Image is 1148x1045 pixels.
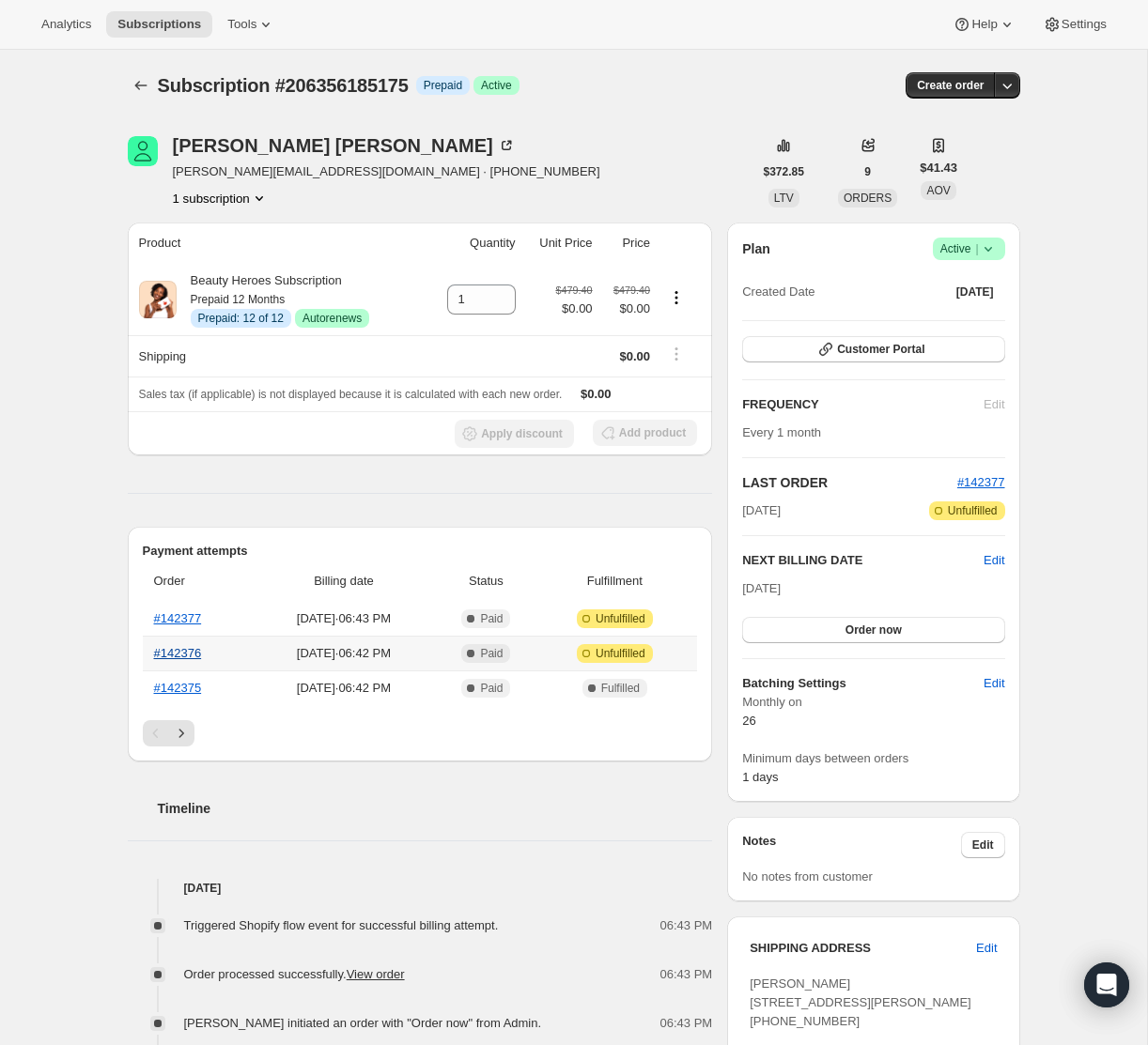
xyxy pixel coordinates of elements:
[945,279,1005,305] button: [DATE]
[742,714,755,728] span: 26
[347,967,405,981] a: View order
[41,17,91,32] span: Analytics
[742,336,1004,362] button: Customer Portal
[984,674,1004,693] span: Edit
[227,17,256,32] span: Tools
[972,668,1016,699] button: Edit
[601,681,640,696] span: Fulfilled
[742,832,961,858] h3: Notes
[1062,17,1107,32] span: Settings
[853,159,882,185] button: 9
[154,646,202,660] a: #142376
[742,283,814,301] span: Created Date
[177,271,370,328] div: Beauty Heroes Subscription
[258,679,428,698] span: [DATE] · 06:42 PM
[143,561,254,602] th: Order
[581,387,612,401] span: $0.00
[184,967,405,981] span: Order processed successfully.
[154,611,202,625] a: #142377
[128,223,426,264] th: Product
[844,192,892,205] span: ORDERS
[956,284,994,300] span: [DATE]
[742,473,957,492] h2: LAST ORDER
[173,162,600,181] span: [PERSON_NAME][EMAIL_ADDRESS][DOMAIN_NAME] · [PHONE_NUMBER]
[972,838,994,853] span: Edit
[742,617,1004,643] button: Order now
[742,551,984,570] h2: NEXT BILLING DATE
[845,622,902,638] span: Order now
[555,300,592,318] span: $0.00
[158,799,713,818] h2: Timeline
[555,284,592,296] small: $479.40
[425,223,520,264] th: Quantity
[864,164,871,179] span: 9
[742,674,984,693] h6: Batching Settings
[424,78,462,93] span: Prepaid
[173,136,516,155] div: [PERSON_NAME] [PERSON_NAME]
[154,681,202,695] a: #142375
[613,284,650,296] small: $479.40
[598,223,656,264] th: Price
[750,939,976,958] h3: SHIPPING ADDRESS
[961,832,1005,858] button: Edit
[604,300,650,318] span: $0.00
[742,395,984,414] h2: FREQUENCY
[917,78,984,93] span: Create order
[975,241,978,256] span: |
[742,425,821,439] span: Every 1 month
[30,11,102,38] button: Analytics
[774,192,794,205] span: LTV
[906,72,995,99] button: Create order
[158,75,409,96] span: Subscription #206356185175
[837,342,924,357] span: Customer Portal
[184,1016,542,1030] span: [PERSON_NAME] initiated an order with "Order now" from Admin.
[941,11,1027,38] button: Help
[173,189,269,207] button: Product actions
[965,933,1008,963] button: Edit
[742,749,1004,768] span: Minimum days between orders
[521,223,598,264] th: Unit Price
[752,159,815,185] button: $372.85
[143,542,698,561] h2: Payment attempts
[117,17,201,32] span: Subscriptions
[139,388,563,401] span: Sales tax (if applicable) is not displayed because it is calculated with each new order.
[596,646,645,661] span: Unfulfilled
[742,501,781,520] span: [DATE]
[1032,11,1118,38] button: Settings
[957,473,1005,492] button: #142377
[764,164,804,179] span: $372.85
[106,11,212,38] button: Subscriptions
[128,72,154,99] button: Subscriptions
[926,184,950,197] span: AOV
[184,918,499,932] span: Triggered Shopify flow event for successful billing attempt.
[480,681,503,696] span: Paid
[139,281,177,318] img: product img
[440,572,532,591] span: Status
[128,879,713,898] h4: [DATE]
[984,551,1004,570] span: Edit
[480,646,503,661] span: Paid
[742,693,1004,712] span: Monthly on
[750,976,971,1028] span: [PERSON_NAME] [STREET_ADDRESS][PERSON_NAME] [PHONE_NUMBER]
[168,720,194,746] button: Next
[660,916,713,935] span: 06:43 PM
[191,293,286,306] small: Prepaid 12 Months
[128,136,158,166] span: Linda Blum
[258,609,428,628] span: [DATE] · 06:43 PM
[957,475,1005,489] a: #142377
[971,17,997,32] span: Help
[660,965,713,984] span: 06:43 PM
[258,644,428,663] span: [DATE] · 06:42 PM
[742,869,873,884] span: No notes from customer
[596,611,645,626] span: Unfulfilled
[948,503,998,518] span: Unfulfilled
[661,287,691,308] button: Product actions
[258,572,428,591] span: Billing date
[543,572,686,591] span: Fulfillment
[620,349,651,363] span: $0.00
[480,611,503,626] span: Paid
[742,770,778,784] span: 1 days
[303,311,362,326] span: Autorenews
[920,159,957,177] span: $41.43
